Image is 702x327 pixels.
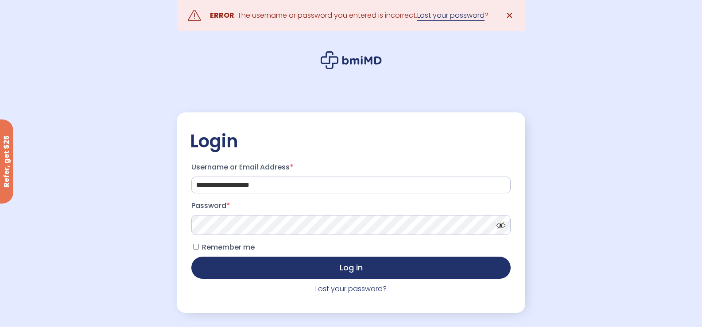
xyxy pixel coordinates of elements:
label: Username or Email Address [191,160,510,174]
strong: ERROR [210,10,234,20]
a: Lost your password [417,10,485,21]
h2: Login [190,130,512,152]
span: ✕ [506,9,513,22]
div: : The username or password you entered is incorrect. ? [210,9,489,22]
button: Log in [191,257,510,279]
input: Remember me [193,244,199,250]
a: ✕ [501,7,519,24]
span: Remember me [202,242,255,252]
label: Password [191,199,510,213]
a: Lost your password? [315,284,387,294]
